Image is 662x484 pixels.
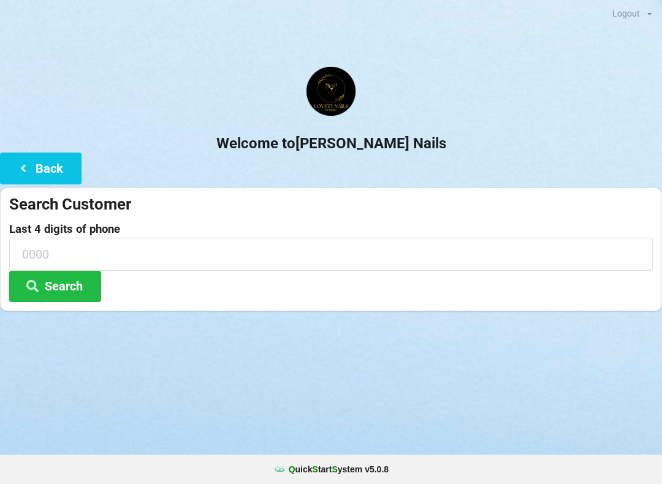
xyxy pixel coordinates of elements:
span: Q [289,464,295,474]
button: Search [9,271,101,302]
input: 0000 [9,238,653,270]
img: Lovett1.png [306,67,356,116]
div: Logout [612,9,640,18]
span: S [332,464,337,474]
label: Last 4 digits of phone [9,223,653,235]
b: uick tart ystem v 5.0.8 [289,463,389,475]
span: S [313,464,318,474]
img: favicon.ico [273,463,286,475]
div: Search Customer [9,194,653,214]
